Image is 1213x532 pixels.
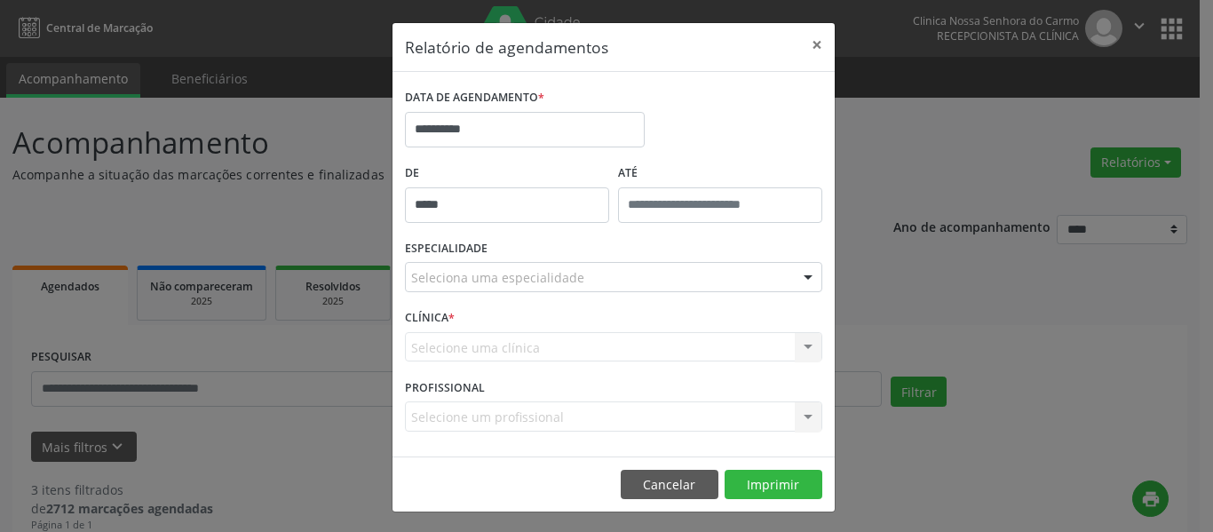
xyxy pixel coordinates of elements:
[725,470,822,500] button: Imprimir
[405,235,488,263] label: ESPECIALIDADE
[405,84,544,112] label: DATA DE AGENDAMENTO
[411,268,584,287] span: Seleciona uma especialidade
[621,470,718,500] button: Cancelar
[405,160,609,187] label: De
[618,160,822,187] label: ATÉ
[405,305,455,332] label: CLÍNICA
[405,36,608,59] h5: Relatório de agendamentos
[799,23,835,67] button: Close
[405,374,485,401] label: PROFISSIONAL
